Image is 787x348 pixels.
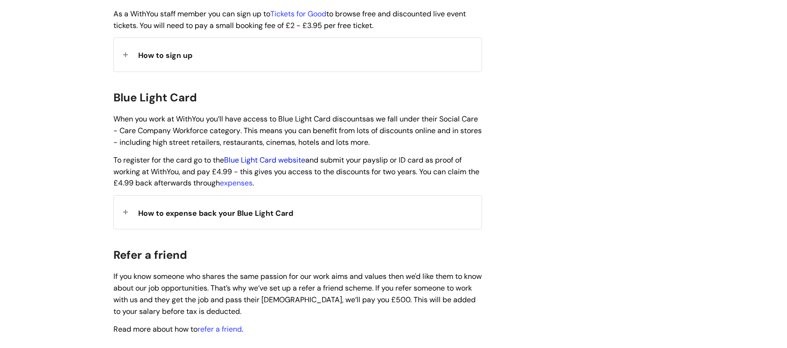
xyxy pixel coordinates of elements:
span: To register for the card go to the and submit your payslip or ID card as proof of working at With... [113,155,479,188]
span: How to expense back your Blue Light Card [138,208,293,218]
span: When you work at WithYou you’ll have access to Blue Light Card discounts . This means you can ben... [113,114,482,147]
span: Refer a friend [113,248,187,262]
a: Blue Light Card website [224,155,305,165]
a: refer a friend [197,324,242,334]
a: expenses [220,178,253,188]
span: Read more about how to . [113,324,243,334]
span: Blue Light Card [113,90,197,105]
span: If you know someone who shares the same passion for our work aims and values then we'd like them ... [113,271,482,316]
span: How to sign up [138,50,192,60]
a: Tickets for Good [270,9,326,19]
span: as we fall under their Social Care - Care Company Workforce category [113,114,478,135]
span: As a WithYou staff member you can sign up to to browse free and discounted live event tickets. Yo... [113,9,466,30]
